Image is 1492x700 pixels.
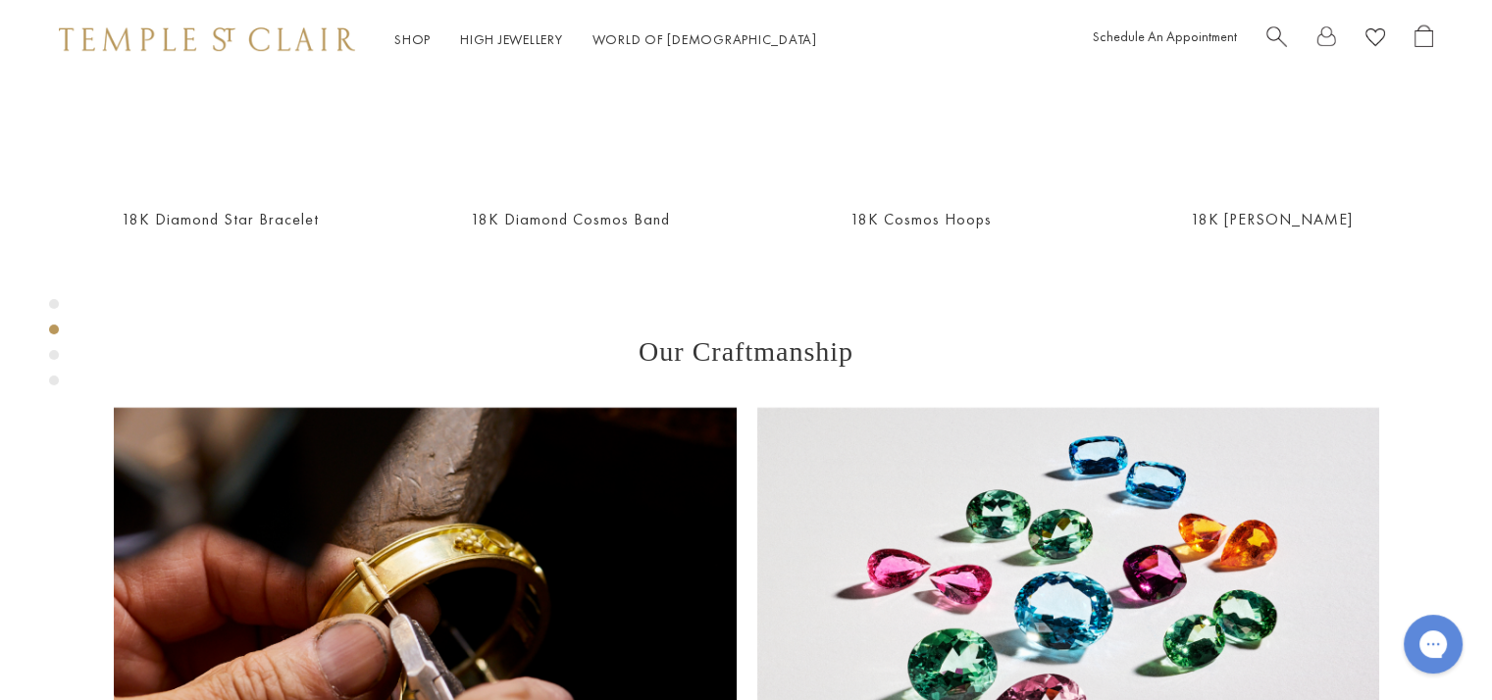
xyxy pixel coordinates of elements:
[1093,27,1237,45] a: Schedule An Appointment
[394,30,431,48] a: ShopShop
[1191,209,1353,229] a: 18K [PERSON_NAME]
[59,27,355,51] img: Temple St. Clair
[1365,25,1385,55] a: View Wishlist
[471,209,670,229] a: 18K Diamond Cosmos Band
[1394,608,1472,680] iframe: Gorgias live chat messenger
[850,209,992,229] a: 18K Cosmos Hoops
[49,294,59,401] div: Product gallery navigation
[122,209,319,229] a: 18K Diamond Star Bracelet
[460,30,563,48] a: High JewelleryHigh Jewellery
[1415,25,1433,55] a: Open Shopping Bag
[114,336,1379,368] h3: Our Craftmanship
[1266,25,1287,55] a: Search
[394,27,817,52] nav: Main navigation
[592,30,817,48] a: World of [DEMOGRAPHIC_DATA]World of [DEMOGRAPHIC_DATA]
